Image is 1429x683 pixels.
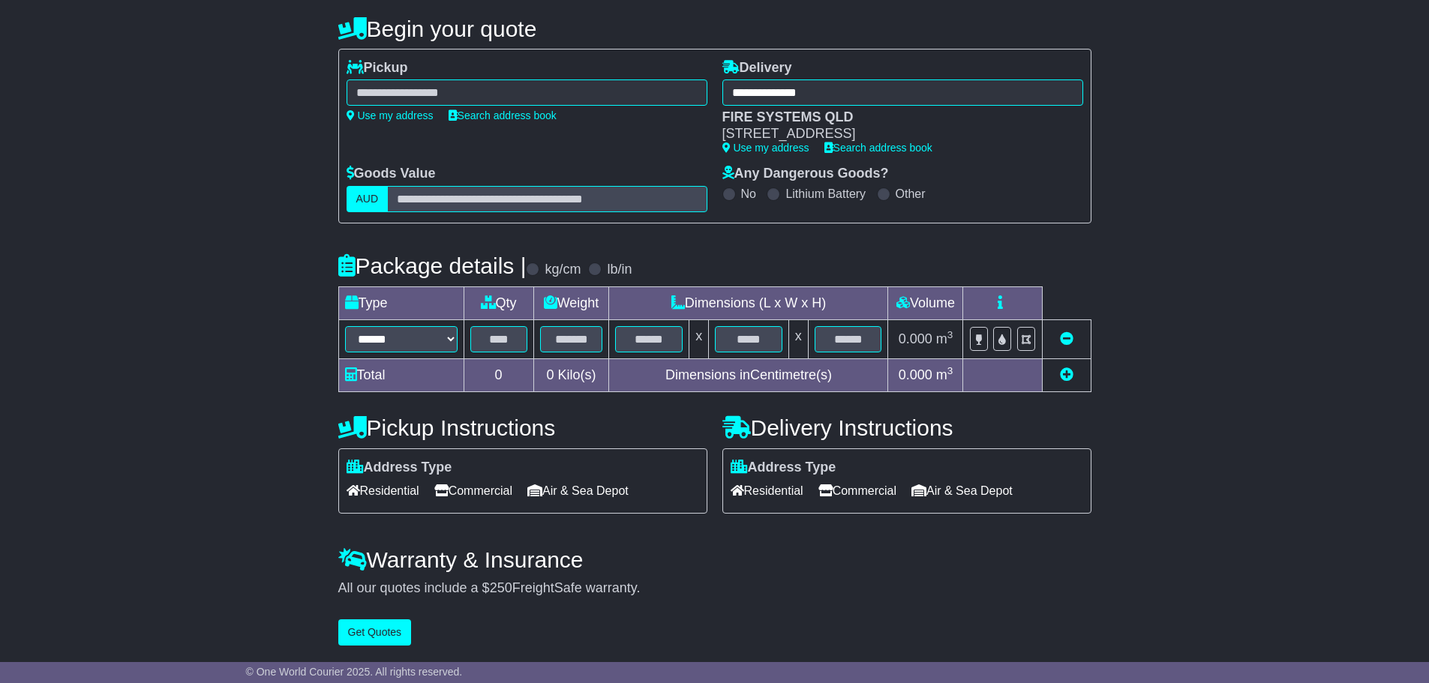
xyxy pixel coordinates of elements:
[464,286,533,319] td: Qty
[347,166,436,182] label: Goods Value
[947,329,953,340] sup: 3
[896,187,926,201] label: Other
[899,331,932,346] span: 0.000
[533,358,609,391] td: Kilo(s)
[347,460,452,476] label: Address Type
[722,126,1068,142] div: [STREET_ADDRESS]
[936,367,953,382] span: m
[1060,331,1073,346] a: Remove this item
[722,60,792,76] label: Delivery
[936,331,953,346] span: m
[527,479,629,502] span: Air & Sea Depot
[947,365,953,376] sup: 3
[911,479,1013,502] span: Air & Sea Depot
[347,109,434,121] a: Use my address
[731,479,803,502] span: Residential
[788,319,808,358] td: x
[490,580,512,595] span: 250
[545,262,581,278] label: kg/cm
[888,286,963,319] td: Volume
[449,109,557,121] a: Search address book
[546,367,554,382] span: 0
[338,286,464,319] td: Type
[824,142,932,154] a: Search address book
[1060,367,1073,382] a: Add new item
[338,415,707,440] h4: Pickup Instructions
[338,619,412,646] button: Get Quotes
[338,580,1091,597] div: All our quotes include a $ FreightSafe warranty.
[246,666,463,678] span: © One World Courier 2025. All rights reserved.
[722,415,1091,440] h4: Delivery Instructions
[731,460,836,476] label: Address Type
[338,358,464,391] td: Total
[609,286,888,319] td: Dimensions (L x W x H)
[533,286,609,319] td: Weight
[722,109,1068,126] div: FIRE SYSTEMS QLD
[609,358,888,391] td: Dimensions in Centimetre(s)
[689,319,709,358] td: x
[722,166,889,182] label: Any Dangerous Goods?
[347,186,389,212] label: AUD
[434,479,512,502] span: Commercial
[722,142,809,154] a: Use my address
[338,253,527,278] h4: Package details |
[785,187,866,201] label: Lithium Battery
[464,358,533,391] td: 0
[338,16,1091,41] h4: Begin your quote
[607,262,632,278] label: lb/in
[741,187,756,201] label: No
[899,367,932,382] span: 0.000
[818,479,896,502] span: Commercial
[347,60,408,76] label: Pickup
[347,479,419,502] span: Residential
[338,547,1091,572] h4: Warranty & Insurance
